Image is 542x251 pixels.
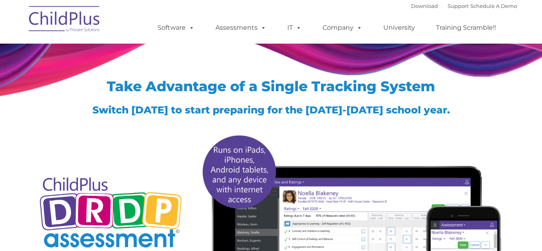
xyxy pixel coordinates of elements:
a: IT [279,20,309,36]
a: Training Scramble!! [428,20,504,36]
span: Switch [DATE] to start preparing for the [DATE]-[DATE] school year. [92,104,450,116]
a: Schedule A Demo [470,3,517,9]
a: Assessments [208,20,274,36]
a: University [375,20,423,36]
a: Support [448,3,469,9]
img: ChildPlus by Procare Solutions [25,0,104,40]
a: Software [150,20,202,36]
a: Download [411,3,438,9]
font: | [411,3,517,9]
span: Take Advantage of a Single Tracking System [107,78,435,95]
a: Company [315,20,370,36]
